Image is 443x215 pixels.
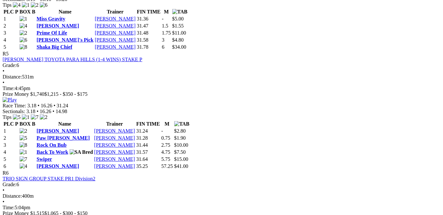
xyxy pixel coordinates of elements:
text: 4.75 [161,149,170,155]
span: Time: [3,205,15,210]
span: $15.00 [174,156,188,162]
td: 2 [3,23,19,29]
img: 2 [20,30,27,36]
img: 2 [40,114,47,120]
span: $2.80 [174,128,186,134]
td: 4 [3,149,19,155]
a: [PERSON_NAME] [94,128,135,134]
img: 2 [20,128,27,134]
span: • [38,103,39,108]
text: - [162,16,164,21]
text: 1.5 [162,23,168,29]
a: [PERSON_NAME] [94,149,135,155]
span: $1,215 - $350 - $175 [44,91,88,97]
span: $1.90 [174,135,186,141]
span: $41.00 [174,163,188,169]
img: 1 [22,2,30,8]
td: 4 [3,37,19,43]
img: 1 [20,149,27,155]
a: [PERSON_NAME] [37,128,79,134]
th: M [162,9,171,15]
td: 5 [3,44,19,50]
span: PLC [4,121,14,127]
a: [PERSON_NAME] [95,30,135,36]
th: FIN TIME [136,121,160,127]
span: P [15,9,18,14]
img: 4 [20,23,27,29]
div: 5:04pm [3,205,440,211]
a: [PERSON_NAME] [94,135,135,141]
div: 531m [3,74,440,80]
span: Race Time: [3,103,26,108]
td: 31.78 [137,44,161,50]
span: 16.26 [41,103,52,108]
span: 3.18 [27,103,36,108]
span: R5 [3,51,9,56]
a: [PERSON_NAME] [37,23,79,29]
td: 6 [3,163,19,170]
a: Paw [PERSON_NAME] [37,135,90,141]
td: 1 [3,16,19,22]
td: 3 [3,142,19,148]
span: Distance: [3,74,22,79]
a: [PERSON_NAME] [95,37,135,43]
a: [PERSON_NAME] [37,163,79,169]
img: 6 [40,2,47,8]
td: 31.47 [137,23,161,29]
span: $11.00 [172,30,186,36]
td: 31.24 [136,128,160,134]
text: 0.75 [161,135,170,141]
div: 6 [3,62,440,68]
a: [PERSON_NAME] [94,156,135,162]
span: $10.00 [174,142,188,148]
img: 4 [20,163,27,169]
img: SA Bred [70,149,93,155]
a: [PERSON_NAME] [94,163,135,169]
a: Back To Work [37,149,68,155]
img: 1 [20,16,27,22]
img: 6 [20,37,27,43]
td: 5 [3,156,19,162]
span: B [32,9,35,14]
a: [PERSON_NAME] TOYOTA PARA HILLS (1-4 WINS) STAKE P [3,57,142,62]
span: • [3,80,4,85]
span: Grade: [3,62,17,68]
text: 57.25 [161,163,173,169]
span: • [3,68,4,74]
th: Name [36,121,93,127]
a: Shaka Big Chief [37,44,72,50]
span: • [54,103,55,108]
img: 7 [31,114,38,120]
span: $1.55 [172,23,184,29]
a: [PERSON_NAME]'s Pick [37,37,93,43]
img: TAB [172,9,188,15]
span: B [32,121,35,127]
span: 14.98 [55,109,67,114]
span: • [3,199,4,204]
a: Swiper [37,156,52,162]
span: R6 [3,170,9,176]
td: 31.28 [136,135,160,141]
td: 1 [3,128,19,134]
span: Distance: [3,193,22,199]
td: 35.25 [136,163,160,170]
text: 3 [162,37,165,43]
td: 3 [3,30,19,36]
a: Rock On Bub [37,142,66,148]
a: [PERSON_NAME] [94,142,135,148]
span: • [3,187,4,193]
img: 5 [20,135,27,141]
text: 6 [162,44,165,50]
td: 31.64 [136,156,160,162]
text: 5.75 [161,156,170,162]
span: Time: [3,86,15,91]
th: M [161,121,173,127]
th: Trainer [94,121,135,127]
a: Prime Of Life [37,30,67,36]
img: 5 [13,114,21,120]
td: 31.57 [136,149,160,155]
span: BOX [20,9,31,14]
span: 3.18 [26,109,35,114]
img: TAB [174,121,190,127]
td: 31.48 [137,30,161,36]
